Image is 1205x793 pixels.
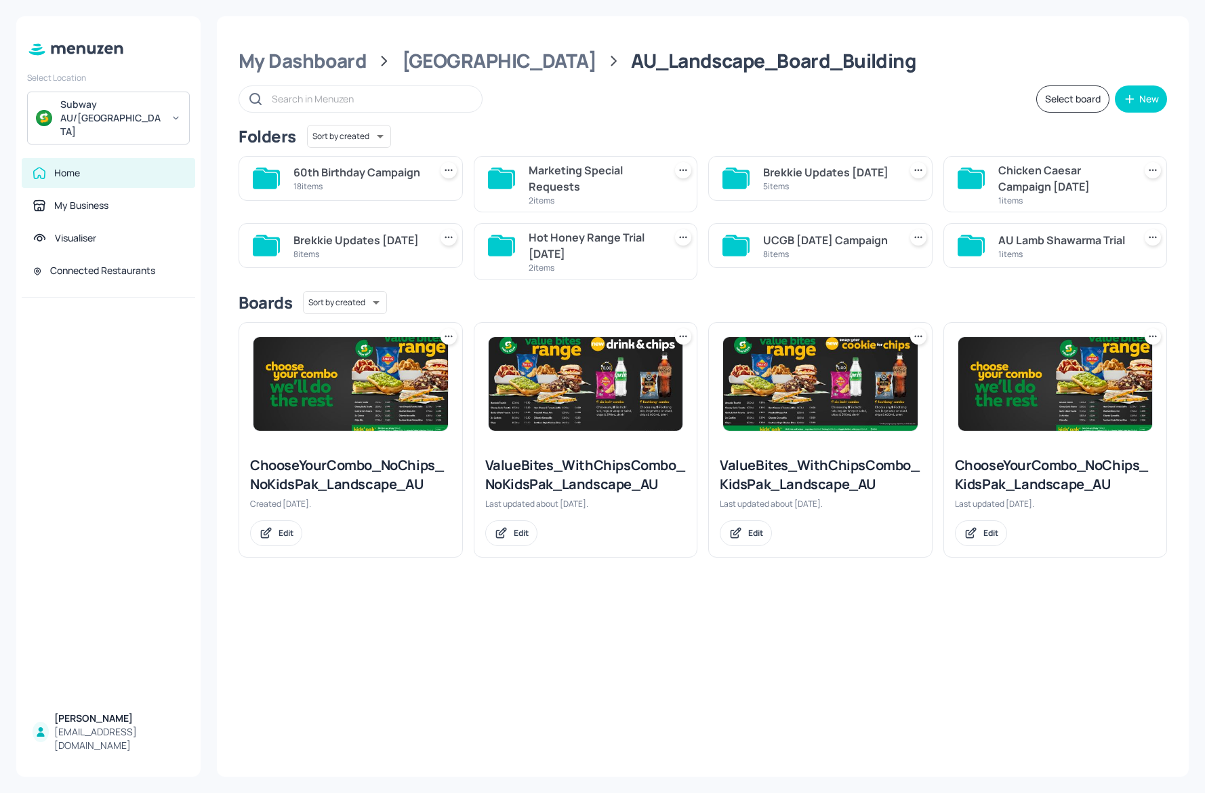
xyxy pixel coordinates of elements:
div: UCGB [DATE] Campaign [763,232,894,248]
button: New [1115,85,1167,113]
div: Last updated about [DATE]. [485,498,687,509]
img: avatar [36,110,52,126]
div: [EMAIL_ADDRESS][DOMAIN_NAME] [54,725,184,752]
div: Folders [239,125,296,147]
div: Edit [983,527,998,539]
div: Last updated [DATE]. [955,498,1156,509]
div: ChooseYourCombo_NoChips_NoKidsPak_Landscape_AU [250,456,451,494]
div: 8 items [763,248,894,260]
div: 1 items [998,248,1129,260]
div: 60th Birthday Campaign [293,164,424,180]
div: My Dashboard [239,49,367,73]
div: 8 items [293,248,424,260]
div: Hot Honey Range Trial [DATE] [529,229,659,262]
input: Search in Menuzen [272,89,468,109]
div: New [1139,94,1159,104]
div: Visualiser [55,231,96,245]
div: 1 items [998,195,1129,206]
div: Boards [239,292,292,313]
div: 5 items [763,180,894,192]
div: Brekkie Updates [DATE] [293,232,424,248]
div: Last updated about [DATE]. [720,498,921,509]
div: Brekkie Updates [DATE] [763,164,894,180]
div: [GEOGRAPHIC_DATA] [402,49,596,73]
div: Created [DATE]. [250,498,451,509]
div: Select Location [27,72,190,83]
div: My Business [54,199,108,212]
div: Subway AU/[GEOGRAPHIC_DATA] [60,98,163,138]
div: Sort by created [303,289,387,316]
div: ChooseYourCombo_NoChips_KidsPak_Landscape_AU [955,456,1156,494]
div: [PERSON_NAME] [54,712,184,725]
div: AU_Landscape_Board_Building [631,49,916,73]
img: 2025-03-05-1741140906389y9ao5vmqtjk.jpeg [958,337,1153,431]
button: Select board [1036,85,1109,113]
div: Sort by created [307,123,391,150]
div: Connected Restaurants [50,264,155,277]
div: Edit [514,527,529,539]
div: Marketing Special Requests [529,162,659,195]
img: 2025-07-10-17521107088203kx35vaunet.jpeg [489,337,683,431]
div: Edit [748,527,763,539]
div: Chicken Caesar Campaign [DATE] [998,162,1129,195]
div: 2 items [529,262,659,273]
img: 2025-03-05-1741140906389y9ao5vmqtjk.jpeg [253,337,448,431]
div: AU Lamb Shawarma Trial [998,232,1129,248]
div: ValueBites_WithChipsCombo_NoKidsPak_Landscape_AU [485,456,687,494]
div: ValueBites_WithChipsCombo_KidsPak_Landscape_AU [720,456,921,494]
div: Home [54,166,80,180]
div: Edit [279,527,293,539]
div: 18 items [293,180,424,192]
div: 2 items [529,195,659,206]
img: 2025-07-14-1752473805400kqv07lorw2.jpeg [723,337,918,431]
